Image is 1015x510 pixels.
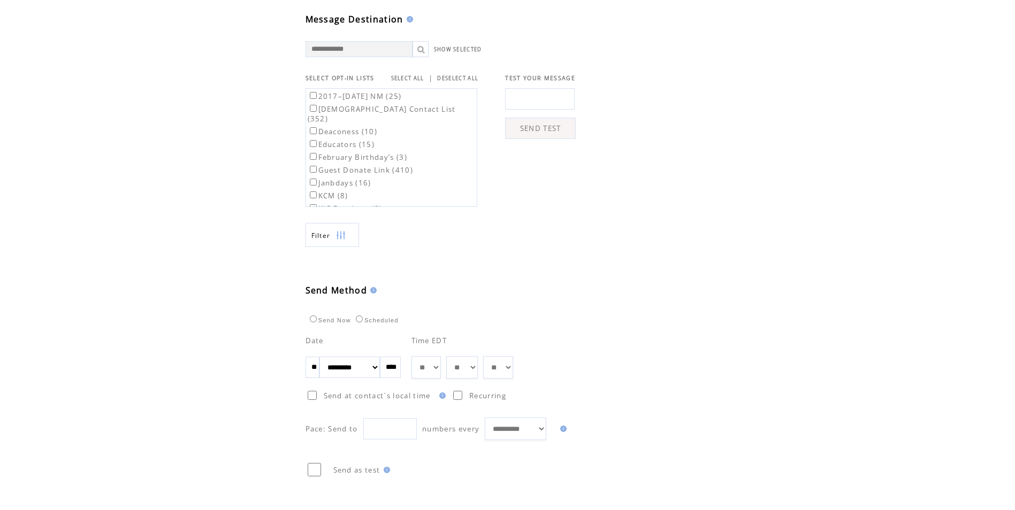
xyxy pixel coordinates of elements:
[306,13,403,25] span: Message Destination
[306,424,358,434] span: Pace: Send to
[310,92,317,99] input: 2017–[DATE] NM (25)
[411,336,447,345] span: Time EDT
[310,166,317,173] input: Guest Donate Link (410)
[310,153,317,160] input: February Birthday’s (3)
[403,16,413,22] img: help.gif
[380,467,390,473] img: help.gif
[356,315,363,322] input: Scheduled
[308,91,402,101] label: 2017–[DATE] NM (25)
[306,74,375,82] span: SELECT OPT-IN LISTS
[308,191,348,200] label: KCM (8)
[391,75,424,82] a: SELECT ALL
[505,74,575,82] span: TEST YOUR MESSAGE
[310,191,317,198] input: KCM (8)
[367,287,377,293] img: help.gif
[422,424,479,434] span: numbers every
[310,315,317,322] input: Send Now
[310,105,317,112] input: [DEMOGRAPHIC_DATA] Contact List (352)
[333,465,380,475] span: Send as test
[310,127,317,134] input: Deaconess (10)
[310,204,317,211] input: KIC Database (2)
[469,391,506,400] span: Recurring
[429,73,433,83] span: |
[306,223,359,247] a: Filter
[505,118,576,139] a: SEND TEST
[434,46,482,53] a: SHOW SELECTED
[310,179,317,186] input: Janbdays (16)
[308,204,383,213] label: KIC Database (2)
[557,426,567,432] img: help.gif
[310,140,317,147] input: Educators (15)
[324,391,431,400] span: Send at contact`s local time
[436,392,446,399] img: help.gif
[437,75,478,82] a: DESELECT ALL
[336,223,346,248] img: filters.png
[308,165,414,175] label: Guest Donate Link (410)
[353,317,399,323] label: Scheduled
[308,104,456,123] label: [DEMOGRAPHIC_DATA] Contact List (352)
[308,140,375,149] label: Educators (15)
[307,317,351,323] label: Send Now
[306,284,368,296] span: Send Method
[308,127,378,136] label: Deaconess (10)
[308,152,408,162] label: February Birthday’s (3)
[308,178,371,188] label: Janbdays (16)
[311,231,331,240] span: Show filters
[306,336,324,345] span: Date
